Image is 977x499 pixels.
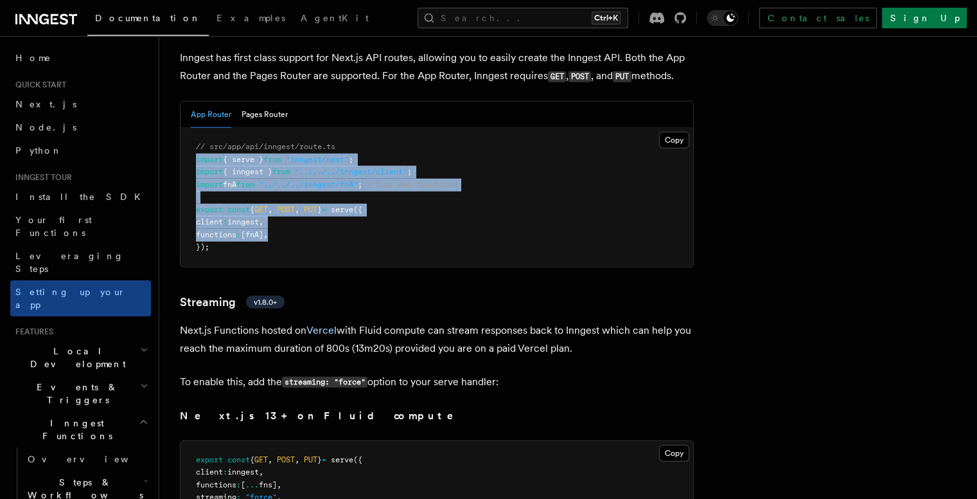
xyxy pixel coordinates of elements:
span: : [223,217,227,226]
code: PUT [613,71,631,82]
span: fnA [223,180,236,189]
code: POST [568,71,591,82]
a: AgentKit [293,4,376,35]
a: Home [10,46,151,69]
span: fns] [259,480,277,489]
span: { serve } [223,155,263,164]
span: functions [196,230,236,239]
span: Examples [216,13,285,23]
span: Quick start [10,80,66,90]
span: AgentKit [301,13,369,23]
kbd: Ctrl+K [592,12,621,24]
span: ; [407,167,412,176]
span: v1.8.0+ [254,297,277,307]
span: const [227,205,250,214]
span: = [322,205,326,214]
a: Python [10,139,151,162]
span: "../../../inngest/client" [295,167,407,176]
button: Events & Triggers [10,376,151,412]
span: from [236,180,254,189]
a: Your first Functions [10,208,151,244]
a: Examples [209,4,293,35]
button: Pages Router [242,102,288,128]
span: const [227,455,250,464]
span: POST [277,205,295,214]
span: [ [241,480,245,489]
span: GET [254,205,268,214]
span: export [196,205,223,214]
span: Local Development [10,345,140,370]
p: Inngest has first class support for Next.js API routes, allowing you to easily create the Inngest... [180,49,694,86]
span: import [196,167,223,176]
code: streaming: "force" [282,377,367,388]
p: To enable this, add the option to your serve handler: [180,373,694,392]
span: serve [331,455,353,464]
span: "inngest/next" [286,155,349,164]
span: Install the SDK [15,192,148,202]
span: Next.js [15,99,76,109]
span: client [196,217,223,226]
span: export [196,455,223,464]
span: "../../../inngest/fnA" [259,180,358,189]
button: Inngest Functions [10,412,151,448]
strong: Next.js 13+ on Fluid compute [180,410,471,422]
a: Leveraging Steps [10,244,151,280]
span: { [250,455,254,464]
code: GET [548,71,566,82]
button: Copy [659,445,689,462]
a: Overview [22,448,151,471]
span: GET [254,455,268,464]
span: Node.js [15,122,76,132]
span: , [295,455,299,464]
span: Overview [28,454,160,464]
span: [fnA] [241,230,263,239]
span: ; [358,180,362,189]
p: Next.js Functions hosted on with Fluid compute can stream responses back to Inngest which can hel... [180,322,694,358]
span: }); [196,242,209,251]
span: Python [15,145,62,156]
span: // src/app/api/inngest/route.ts [196,142,335,151]
a: Vercel [306,324,337,336]
span: Inngest Functions [10,417,139,442]
span: : [223,467,227,476]
span: Home [15,51,51,64]
span: : [236,480,241,489]
span: , [259,217,263,226]
span: : [236,230,241,239]
span: , [268,455,272,464]
a: Setting up your app [10,280,151,316]
span: inngest [227,217,259,226]
span: , [263,230,268,239]
span: Setting up your app [15,287,126,310]
span: Your first Functions [15,215,92,238]
a: Contact sales [759,8,877,28]
button: Local Development [10,340,151,376]
span: import [196,155,223,164]
span: = [322,455,326,464]
span: { [250,205,254,214]
span: Features [10,327,53,337]
a: Node.js [10,116,151,139]
span: Inngest tour [10,172,72,183]
span: , [277,480,281,489]
span: Leveraging Steps [15,251,124,274]
span: Documentation [95,13,201,23]
span: , [268,205,272,214]
button: Toggle dark mode [707,10,738,26]
span: } [317,205,322,214]
span: { inngest } [223,167,272,176]
span: inngest [227,467,259,476]
span: , [259,467,263,476]
span: POST [277,455,295,464]
span: ... [245,480,259,489]
a: Install the SDK [10,185,151,208]
span: } [317,455,322,464]
span: // Your own functions [362,180,457,189]
span: from [272,167,290,176]
span: ; [349,155,353,164]
span: import [196,180,223,189]
span: ({ [353,455,362,464]
span: serve [331,205,353,214]
a: Sign Up [882,8,967,28]
span: Events & Triggers [10,381,140,406]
